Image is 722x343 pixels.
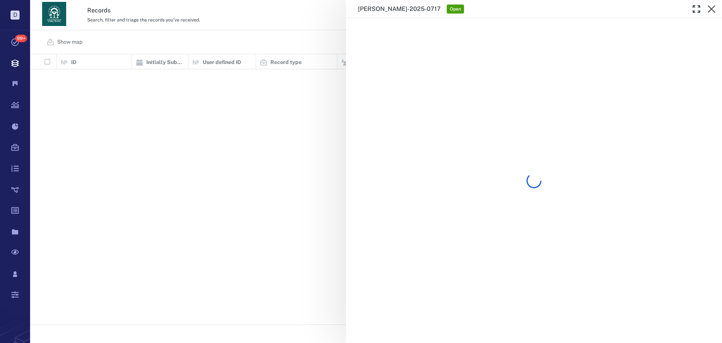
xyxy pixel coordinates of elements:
span: Open [448,6,463,12]
span: 99+ [15,35,27,42]
h3: [PERSON_NAME]-2025-0717 [358,5,441,14]
p: D [11,11,20,20]
button: Toggle Fullscreen [689,2,704,17]
button: Close [704,2,719,17]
